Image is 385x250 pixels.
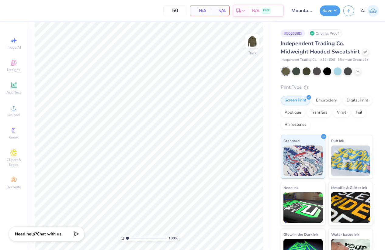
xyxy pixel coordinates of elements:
[331,231,359,238] span: Water based Ink
[333,108,350,117] div: Vinyl
[281,96,310,105] div: Screen Print
[338,57,369,63] span: Minimum Order: 12 +
[163,5,187,16] input: – –
[213,8,226,14] span: N/A
[281,84,373,91] div: Print Type
[331,138,344,144] span: Puff Ink
[312,96,341,105] div: Embroidery
[308,29,342,37] div: Original Proof
[283,138,300,144] span: Standard
[283,192,323,223] img: Neon Ink
[283,184,298,191] span: Neon Ink
[281,108,305,117] div: Applique
[168,235,178,241] span: 100 %
[307,108,331,117] div: Transfers
[287,5,317,17] input: Untitled Design
[252,8,259,14] span: N/A
[9,135,19,140] span: Greek
[283,231,318,238] span: Glow in the Dark Ink
[320,5,340,16] button: Save
[37,231,62,237] span: Chat with us.
[6,185,21,190] span: Decorate
[281,120,310,129] div: Rhinestones
[331,146,370,176] img: Puff Ink
[8,112,20,117] span: Upload
[361,5,379,17] a: AJ
[246,35,258,47] img: Back
[361,7,366,14] span: AJ
[281,40,360,55] span: Independent Trading Co. Midweight Hooded Sweatshirt
[367,5,379,17] img: Armiel John Calzada
[194,8,206,14] span: N/A
[248,50,256,56] div: Back
[3,157,24,167] span: Clipart & logos
[6,90,21,95] span: Add Text
[15,231,37,237] strong: Need help?
[331,192,370,223] img: Metallic & Glitter Ink
[320,57,335,63] span: # SS4500
[331,184,367,191] span: Metallic & Glitter Ink
[281,29,305,37] div: # 506638D
[263,9,269,13] span: FREE
[281,57,317,63] span: Independent Trading Co.
[343,96,372,105] div: Digital Print
[352,108,366,117] div: Foil
[7,45,21,50] span: Image AI
[283,146,323,176] img: Standard
[7,67,20,72] span: Designs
